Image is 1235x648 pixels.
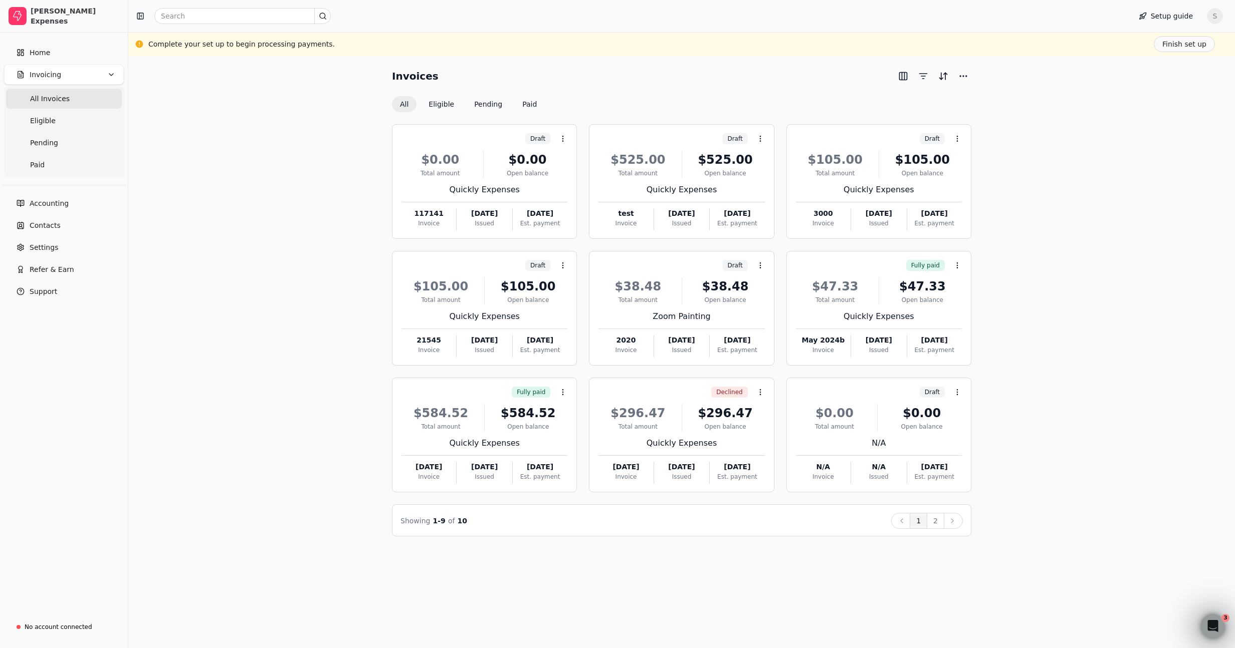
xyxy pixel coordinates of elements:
[851,335,906,346] div: [DATE]
[598,404,677,422] div: $296.47
[513,219,567,228] div: Est. payment
[796,335,851,346] div: May 2024b
[401,404,480,422] div: $584.52
[421,96,462,112] button: Eligible
[489,422,567,431] div: Open balance
[796,346,851,355] div: Invoice
[489,404,567,422] div: $584.52
[517,388,545,397] span: Fully paid
[401,277,480,295] div: $105.00
[796,462,851,472] div: N/A
[6,155,122,175] a: Paid
[401,472,456,481] div: Invoice
[727,261,742,270] span: Draft
[796,472,851,481] div: Invoice
[154,8,331,24] input: Search
[1201,614,1225,638] iframe: Intercom live chat
[30,94,70,104] span: All Invoices
[4,618,124,636] a: No account connected
[654,208,709,219] div: [DATE]
[710,208,764,219] div: [DATE]
[851,208,906,219] div: [DATE]
[796,295,875,304] div: Total amount
[4,65,124,85] button: Invoicing
[598,310,764,322] div: Zoom Painting
[400,517,430,525] span: Showing
[30,160,45,170] span: Paid
[907,219,962,228] div: Est. payment
[710,346,764,355] div: Est. payment
[488,169,568,178] div: Open balance
[25,622,92,631] div: No account connected
[598,208,653,219] div: test
[796,169,875,178] div: Total amount
[883,295,962,304] div: Open balance
[598,151,677,169] div: $525.00
[598,335,653,346] div: 2020
[710,335,764,346] div: [DATE]
[927,513,944,529] button: 2
[925,134,940,143] span: Draft
[727,134,742,143] span: Draft
[4,43,124,63] a: Home
[851,462,906,472] div: N/A
[796,208,851,219] div: 3000
[401,208,456,219] div: 117141
[401,169,479,178] div: Total amount
[910,513,927,529] button: 1
[530,261,545,270] span: Draft
[883,151,962,169] div: $105.00
[598,295,677,304] div: Total amount
[30,220,61,231] span: Contacts
[911,261,940,270] span: Fully paid
[513,472,567,481] div: Est. payment
[513,208,567,219] div: [DATE]
[907,346,962,355] div: Est. payment
[883,169,962,178] div: Open balance
[30,286,57,297] span: Support
[6,89,122,109] a: All Invoices
[716,388,743,397] span: Declined
[1131,8,1201,24] button: Setup guide
[598,169,677,178] div: Total amount
[796,422,874,431] div: Total amount
[30,116,56,126] span: Eligible
[796,277,875,295] div: $47.33
[882,404,962,422] div: $0.00
[30,264,74,275] span: Refer & Earn
[598,346,653,355] div: Invoice
[598,472,653,481] div: Invoice
[654,472,709,481] div: Issued
[851,219,906,228] div: Issued
[598,277,677,295] div: $38.48
[433,517,446,525] span: 1 - 9
[925,388,940,397] span: Draft
[907,462,962,472] div: [DATE]
[148,39,335,50] div: Complete your set up to begin processing payments.
[654,335,709,346] div: [DATE]
[4,215,124,235] a: Contacts
[401,219,456,228] div: Invoice
[457,462,512,472] div: [DATE]
[955,68,971,84] button: More
[851,346,906,355] div: Issued
[6,111,122,131] a: Eligible
[457,219,512,228] div: Issued
[466,96,510,112] button: Pending
[796,184,962,196] div: Quickly Expenses
[457,346,512,355] div: Issued
[598,219,653,228] div: Invoice
[686,404,765,422] div: $296.47
[796,404,874,422] div: $0.00
[513,335,567,346] div: [DATE]
[30,70,61,80] span: Invoicing
[30,48,50,58] span: Home
[6,133,122,153] a: Pending
[796,219,851,228] div: Invoice
[30,242,58,253] span: Settings
[907,335,962,346] div: [DATE]
[796,310,962,322] div: Quickly Expenses
[710,472,764,481] div: Est. payment
[489,295,567,304] div: Open balance
[457,472,512,481] div: Issued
